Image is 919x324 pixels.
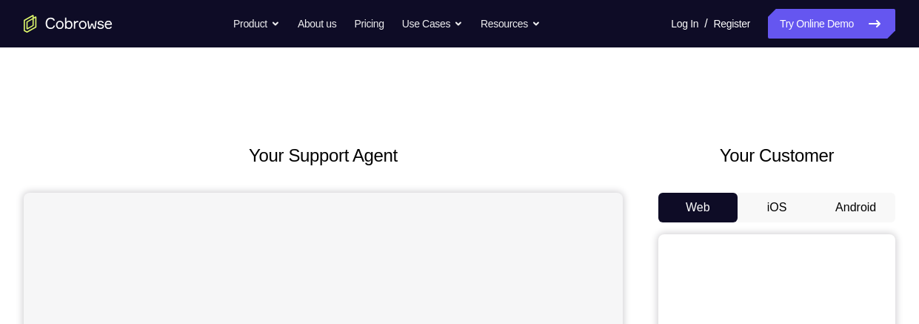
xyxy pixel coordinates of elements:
[481,9,541,39] button: Resources
[298,9,336,39] a: About us
[354,9,384,39] a: Pricing
[233,9,280,39] button: Product
[738,193,817,222] button: iOS
[658,142,895,169] h2: Your Customer
[714,9,750,39] a: Register
[816,193,895,222] button: Android
[24,142,623,169] h2: Your Support Agent
[671,9,698,39] a: Log In
[768,9,895,39] a: Try Online Demo
[658,193,738,222] button: Web
[704,15,707,33] span: /
[402,9,463,39] button: Use Cases
[24,15,113,33] a: Go to the home page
